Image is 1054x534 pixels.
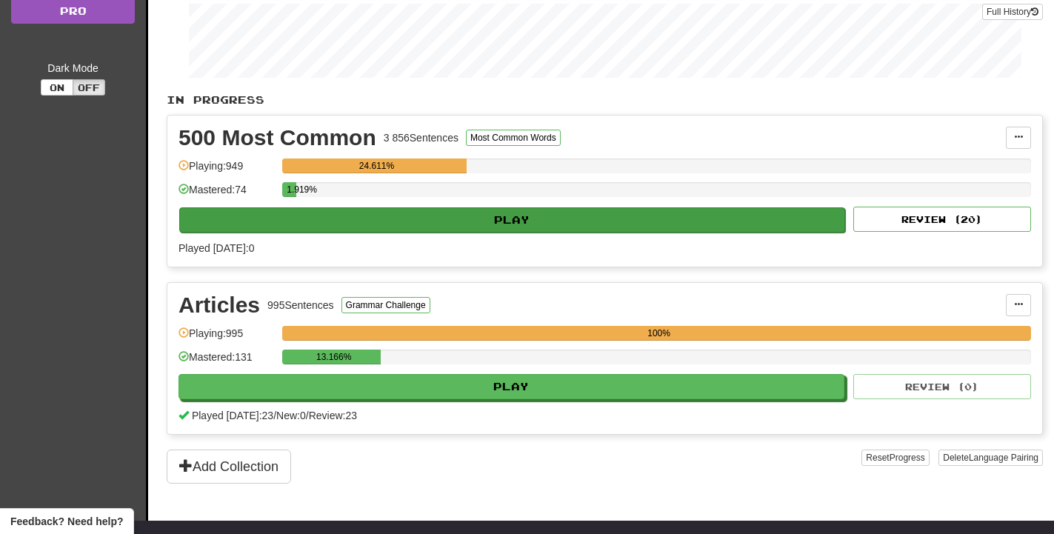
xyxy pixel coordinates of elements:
button: On [41,79,73,96]
div: Dark Mode [11,61,135,76]
button: Review (20) [853,207,1031,232]
div: 1.919% [287,182,296,197]
button: Most Common Words [466,130,561,146]
span: / [306,410,309,421]
div: Articles [179,294,260,316]
span: Open feedback widget [10,514,123,529]
button: Grammar Challenge [341,297,430,313]
div: Mastered: 131 [179,350,275,374]
div: 500 Most Common [179,127,376,149]
span: Played [DATE]: 0 [179,242,254,254]
div: 24.611% [287,158,467,173]
button: Full History [982,4,1043,20]
div: Playing: 995 [179,326,275,350]
button: DeleteLanguage Pairing [938,450,1043,466]
button: Play [179,374,844,399]
span: New: 0 [276,410,306,421]
button: Off [73,79,105,96]
div: 100% [287,326,1031,341]
span: Progress [890,453,925,463]
div: Playing: 949 [179,158,275,183]
button: ResetProgress [861,450,929,466]
div: 13.166% [287,350,381,364]
div: Mastered: 74 [179,182,275,207]
div: 995 Sentences [267,298,334,313]
p: In Progress [167,93,1043,107]
button: Play [179,207,845,233]
span: Played [DATE]: 23 [192,410,273,421]
span: Review: 23 [309,410,357,421]
span: / [273,410,276,421]
span: Language Pairing [969,453,1038,463]
button: Add Collection [167,450,291,484]
button: Review (0) [853,374,1031,399]
div: 3 856 Sentences [384,130,458,145]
